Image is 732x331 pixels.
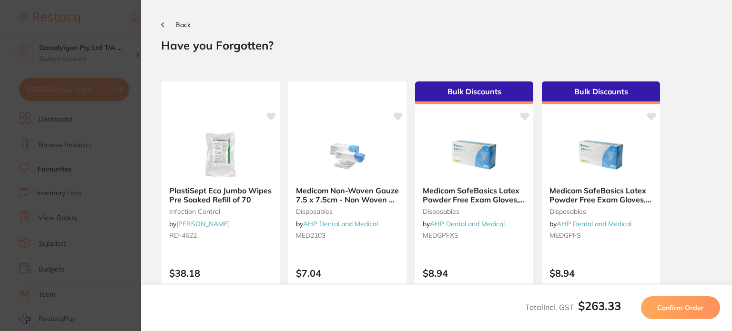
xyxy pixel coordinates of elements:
small: MEDGPFS [549,231,652,239]
b: Medicom SafeBasics Latex Powder Free Exam Gloves, Small [549,186,652,204]
small: MED2103 [296,231,399,239]
span: by [549,220,631,228]
h2: Have you Forgotten? [161,38,712,52]
span: Confirm Order [657,303,704,312]
button: Back [161,21,191,29]
b: $263.33 [578,299,621,313]
p: $7.04 [296,268,399,279]
b: Medicom Non-Woven Gauze 7.5 x 7.5cm - Non Woven 4 Ply [296,186,399,204]
span: Back [175,20,191,29]
p: $8.94 [423,268,526,279]
small: disposables [423,208,526,215]
img: Medicom SafeBasics Latex Powder Free Exam Gloves, Small [570,131,632,179]
div: Bulk Discounts [542,81,660,104]
a: [PERSON_NAME] [176,220,230,228]
img: Medicom SafeBasics Latex Powder Free Exam Gloves, X-Small [443,131,505,179]
small: MEDGPFXS [423,231,526,239]
a: AHP Dental and Medical [557,220,631,228]
span: by [296,220,378,228]
a: AHP Dental and Medical [303,220,378,228]
a: AHP Dental and Medical [430,220,505,228]
span: by [169,220,230,228]
span: by [423,220,505,228]
small: disposables [296,208,399,215]
img: Medicom Non-Woven Gauze 7.5 x 7.5cm - Non Woven 4 Ply [316,131,378,179]
img: PlastiSept Eco Jumbo Wipes Pre Soaked Refill of 70 [190,131,252,179]
div: Bulk Discounts [415,81,533,104]
button: Confirm Order [641,296,720,319]
b: Medicom SafeBasics Latex Powder Free Exam Gloves, X-Small [423,186,526,204]
p: $38.18 [169,268,272,279]
small: infection control [169,208,272,215]
small: RD-4622 [169,231,272,239]
p: $8.94 [549,268,652,279]
small: disposables [549,208,652,215]
span: Total Incl. GST [525,302,621,312]
b: PlastiSept Eco Jumbo Wipes Pre Soaked Refill of 70 [169,186,272,204]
